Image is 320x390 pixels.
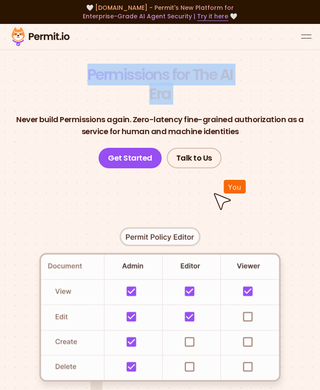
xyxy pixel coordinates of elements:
[9,3,311,21] div: 🤍 🤍
[87,64,233,105] span: Permissions for The AI Era
[167,148,221,168] a: Talk to Us
[7,114,313,138] p: Never build Permissions again. Zero-latency fine-grained authorization as a service for human and...
[83,3,234,21] span: [DOMAIN_NAME] - Permit's New Platform for Enterprise-Grade AI Agent Security |
[197,12,228,21] a: Try it here
[301,32,311,42] button: open menu
[99,148,162,168] a: Get Started
[9,26,73,48] img: Permit logo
